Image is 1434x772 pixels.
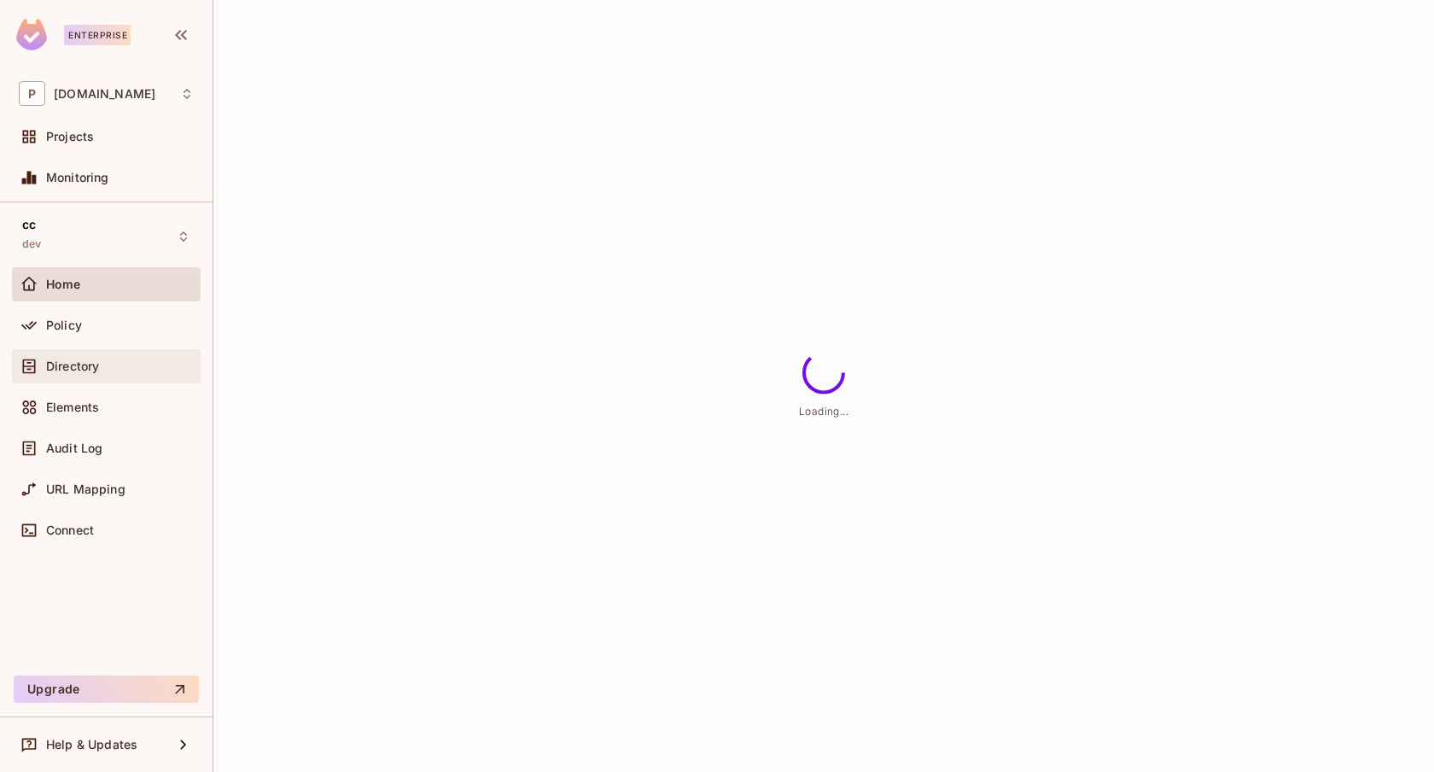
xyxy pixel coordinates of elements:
button: Upgrade [14,675,199,703]
span: URL Mapping [46,482,125,496]
span: Connect [46,523,94,537]
span: cc [22,218,36,231]
span: Elements [46,401,99,414]
span: Policy [46,319,82,332]
span: dev [22,237,41,251]
span: Workspace: pluto.tv [54,87,155,101]
div: Enterprise [64,25,131,45]
span: Help & Updates [46,738,137,752]
span: Audit Log [46,442,102,455]
img: SReyMgAAAABJRU5ErkJggg== [16,19,47,50]
span: Directory [46,360,99,373]
span: P [19,81,45,106]
span: Home [46,278,81,291]
span: Projects [46,130,94,143]
span: Loading... [799,405,848,418]
span: Monitoring [46,171,109,184]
